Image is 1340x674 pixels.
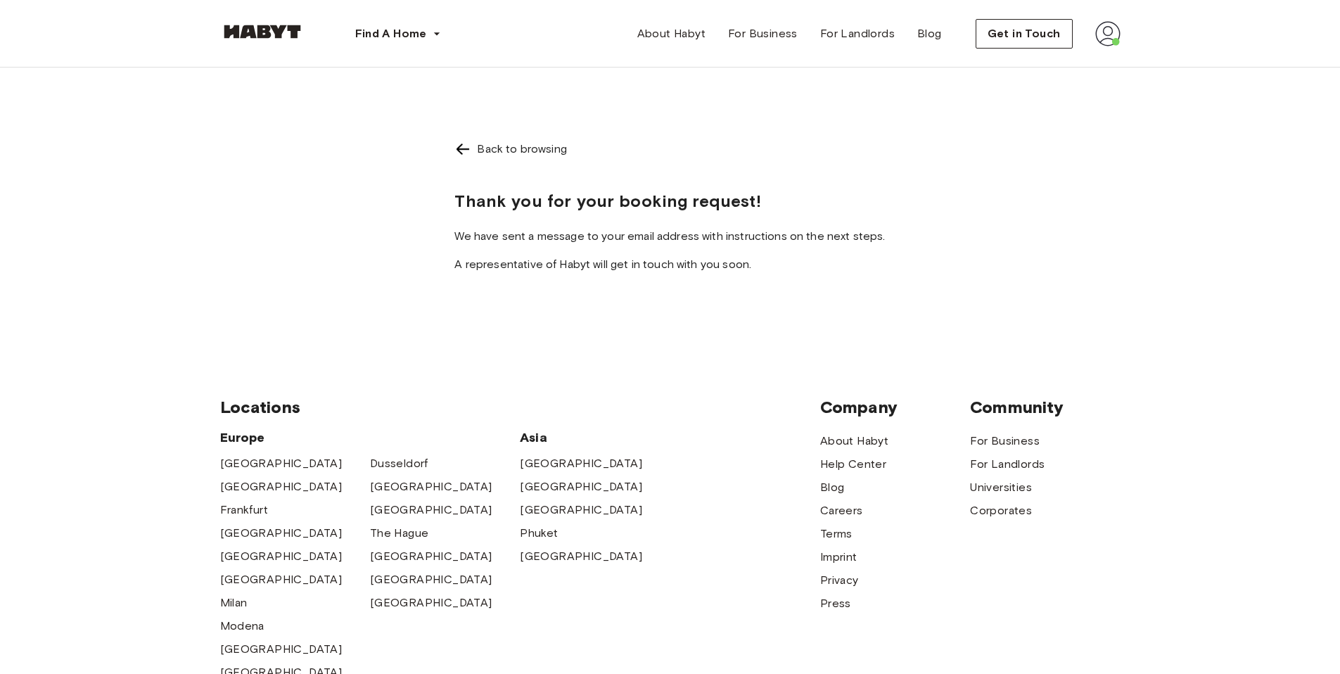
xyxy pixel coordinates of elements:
[454,228,885,245] p: We have sent a message to your email address with instructions on the next steps.
[454,141,471,158] img: Left pointing arrow
[454,189,885,214] h2: Thank you for your booking request!
[970,397,1120,418] span: Community
[820,479,845,496] a: Blog
[820,397,970,418] span: Company
[520,455,642,472] a: [GEOGRAPHIC_DATA]
[970,502,1032,519] a: Corporates
[220,594,248,611] a: Milan
[1095,21,1121,46] img: avatar
[520,502,642,519] a: [GEOGRAPHIC_DATA]
[728,25,798,42] span: For Business
[477,141,566,158] div: Back to browsing
[220,548,343,565] a: [GEOGRAPHIC_DATA]
[220,478,343,495] a: [GEOGRAPHIC_DATA]
[820,502,863,519] a: Careers
[520,548,642,565] a: [GEOGRAPHIC_DATA]
[820,25,895,42] span: For Landlords
[370,594,492,611] a: [GEOGRAPHIC_DATA]
[820,595,851,612] a: Press
[370,455,428,472] a: Dusseldorf
[626,20,717,48] a: About Habyt
[220,455,343,472] a: [GEOGRAPHIC_DATA]
[370,571,492,588] a: [GEOGRAPHIC_DATA]
[976,19,1073,49] button: Get in Touch
[717,20,809,48] a: For Business
[820,456,886,473] a: Help Center
[220,641,343,658] a: [GEOGRAPHIC_DATA]
[970,479,1032,496] a: Universities
[355,25,427,42] span: Find A Home
[370,525,429,542] a: The Hague
[906,20,953,48] a: Blog
[970,456,1045,473] a: For Landlords
[820,549,857,566] a: Imprint
[370,478,492,495] a: [GEOGRAPHIC_DATA]
[220,25,305,39] img: Habyt
[809,20,906,48] a: For Landlords
[370,502,492,519] a: [GEOGRAPHIC_DATA]
[520,429,670,446] span: Asia
[220,571,343,588] a: [GEOGRAPHIC_DATA]
[454,114,885,184] a: Left pointing arrowBack to browsing
[820,433,888,450] a: About Habyt
[370,548,492,565] a: [GEOGRAPHIC_DATA]
[970,433,1040,450] a: For Business
[220,429,521,446] span: Europe
[820,526,853,542] a: Terms
[454,256,885,273] p: A representative of Habyt will get in touch with you soon.
[220,397,820,418] span: Locations
[220,618,264,635] a: Modena
[520,478,642,495] a: [GEOGRAPHIC_DATA]
[220,525,343,542] a: [GEOGRAPHIC_DATA]
[637,25,706,42] span: About Habyt
[820,572,859,589] a: Privacy
[520,525,558,542] a: Phuket
[220,502,269,519] a: Frankfurt
[917,25,942,42] span: Blog
[344,20,452,48] button: Find A Home
[988,25,1061,42] span: Get in Touch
